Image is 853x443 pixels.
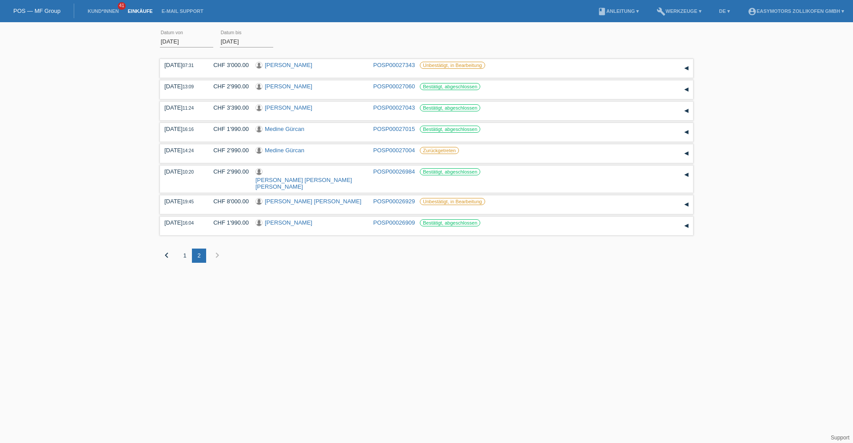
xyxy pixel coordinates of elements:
[373,104,415,111] a: POSP00027043
[13,8,60,14] a: POS — MF Group
[164,198,200,205] div: [DATE]
[207,126,249,132] div: CHF 1'990.00
[373,219,415,226] a: POSP00026909
[373,83,415,90] a: POSP00027060
[207,62,249,68] div: CHF 3'000.00
[164,168,200,175] div: [DATE]
[183,106,194,111] span: 11:24
[123,8,157,14] a: Einkäufe
[164,62,200,68] div: [DATE]
[420,147,459,154] label: Zurückgetreten
[183,84,194,89] span: 13:09
[680,198,693,211] div: auf-/zuklappen
[680,219,693,233] div: auf-/zuklappen
[183,127,194,132] span: 16:16
[265,219,312,226] a: [PERSON_NAME]
[207,198,249,205] div: CHF 8'000.00
[164,83,200,90] div: [DATE]
[680,168,693,182] div: auf-/zuklappen
[164,219,200,226] div: [DATE]
[207,147,249,154] div: CHF 2'990.00
[265,62,312,68] a: [PERSON_NAME]
[118,2,126,10] span: 41
[373,126,415,132] a: POSP00027015
[207,168,249,175] div: CHF 2'990.00
[680,147,693,160] div: auf-/zuklappen
[161,250,172,261] i: chevron_left
[157,8,208,14] a: E-Mail Support
[255,177,352,190] a: [PERSON_NAME] [PERSON_NAME] [PERSON_NAME]
[192,249,206,263] div: 2
[680,62,693,75] div: auf-/zuklappen
[183,199,194,204] span: 19:45
[420,83,480,90] label: Bestätigt, abgeschlossen
[265,147,304,154] a: Medine Gürcan
[207,83,249,90] div: CHF 2'990.00
[164,104,200,111] div: [DATE]
[598,7,606,16] i: book
[373,147,415,154] a: POSP00027004
[265,198,361,205] a: [PERSON_NAME] [PERSON_NAME]
[652,8,706,14] a: buildWerkzeuge ▾
[831,435,849,441] a: Support
[164,147,200,154] div: [DATE]
[680,126,693,139] div: auf-/zuklappen
[748,7,757,16] i: account_circle
[420,62,485,69] label: Unbestätigt, in Bearbeitung
[265,83,312,90] a: [PERSON_NAME]
[680,104,693,118] div: auf-/zuklappen
[373,62,415,68] a: POSP00027343
[420,168,480,175] label: Bestätigt, abgeschlossen
[593,8,643,14] a: bookAnleitung ▾
[420,104,480,111] label: Bestätigt, abgeschlossen
[680,83,693,96] div: auf-/zuklappen
[164,126,200,132] div: [DATE]
[420,219,480,226] label: Bestätigt, abgeschlossen
[212,250,223,261] i: chevron_right
[373,198,415,205] a: POSP00026929
[183,221,194,225] span: 16:04
[178,249,192,263] div: 1
[265,126,304,132] a: Medine Gürcan
[183,170,194,174] span: 10:20
[420,126,480,133] label: Bestätigt, abgeschlossen
[743,8,849,14] a: account_circleEasymotors Zollikofen GmbH ▾
[373,168,415,175] a: POSP00026984
[183,148,194,153] span: 14:24
[183,63,194,68] span: 07:31
[715,8,734,14] a: DE ▾
[420,198,485,205] label: Unbestätigt, in Bearbeitung
[207,104,249,111] div: CHF 3'390.00
[83,8,123,14] a: Kund*innen
[265,104,312,111] a: [PERSON_NAME]
[657,7,666,16] i: build
[207,219,249,226] div: CHF 1'990.00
